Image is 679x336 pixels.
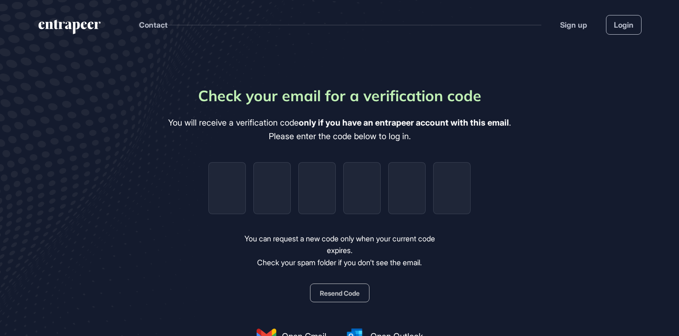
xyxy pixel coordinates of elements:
div: You will receive a verification code . Please enter the code below to log in. [168,116,511,143]
button: Resend Code [310,284,369,302]
a: entrapeer-logo [37,20,102,37]
a: Login [606,15,642,35]
button: Contact [139,19,168,31]
div: You can request a new code only when your current code expires. Check your spam folder if you don... [231,233,448,269]
a: Sign up [560,19,587,30]
b: only if you have an entrapeer account with this email [299,118,509,127]
div: Check your email for a verification code [198,84,481,107]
